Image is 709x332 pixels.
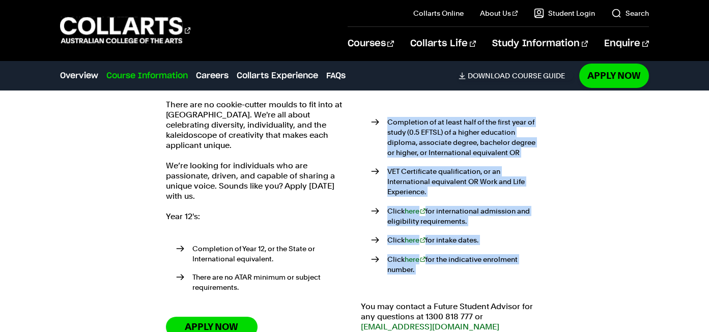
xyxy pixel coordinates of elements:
a: Collarts Life [410,27,476,61]
p: Click for the indicative enrolment number. [387,254,544,275]
div: Go to homepage [60,16,190,45]
p: Year 12's: [166,212,349,222]
p: There are no cookie-cutter moulds to fit into at [GEOGRAPHIC_DATA]. We're all about celebrating d... [166,100,349,150]
a: Careers [196,70,229,82]
a: Collarts Online [413,8,464,18]
li: Completion of Year 12, or the State or International equivalent. [176,244,349,264]
a: Apply Now [579,64,649,87]
a: FAQs [326,70,346,82]
a: Course Information [106,70,188,82]
a: Courses [348,27,394,61]
a: here [405,207,426,215]
li: There are no ATAR minimum or subject requirements. [176,272,349,292]
a: Collarts Experience [237,70,318,82]
p: Completion of at least half of the first year of study (0.5 EFTSL) of a higher education diploma,... [387,117,544,158]
a: [EMAIL_ADDRESS][DOMAIN_NAME] [361,322,499,331]
a: Student Login [534,8,595,18]
a: About Us [480,8,518,18]
span: Download [468,71,510,80]
p: VET Certificate qualification, or an International equivalent OR Work and Life Experience. [387,166,544,197]
a: Study Information [492,27,588,61]
a: here [405,255,426,263]
a: Overview [60,70,98,82]
p: You may contact a Future Student Advisor for any questions at 1300 818 777 or [361,301,544,332]
p: We’re looking for individuals who are passionate, driven, and capable of sharing a unique voice. ... [166,161,349,201]
a: Enquire [604,27,648,61]
a: Search [611,8,649,18]
p: Click for intake dates. [387,235,544,245]
a: here [405,236,426,244]
a: DownloadCourse Guide [459,71,573,80]
p: Click for international admission and eligibility requirements. [387,206,544,226]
